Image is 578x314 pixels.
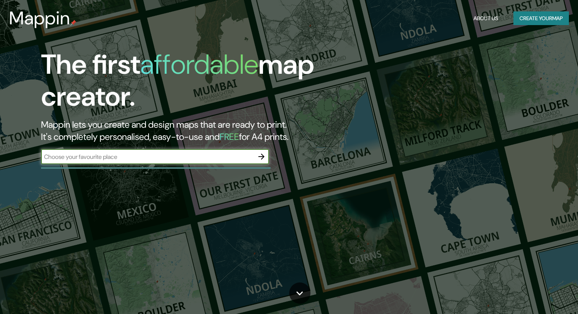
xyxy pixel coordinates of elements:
[220,131,239,143] h5: FREE
[513,11,569,25] button: Create yourmap
[41,119,330,143] h2: Mappin lets you create and design maps that are ready to print. It's completely personalised, eas...
[470,11,501,25] button: About Us
[70,20,76,26] img: mappin-pin
[41,152,254,161] input: Choose your favourite place
[41,49,330,119] h1: The first map creator.
[510,284,570,306] iframe: Help widget launcher
[9,8,70,29] h3: Mappin
[140,47,258,82] h1: affordable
